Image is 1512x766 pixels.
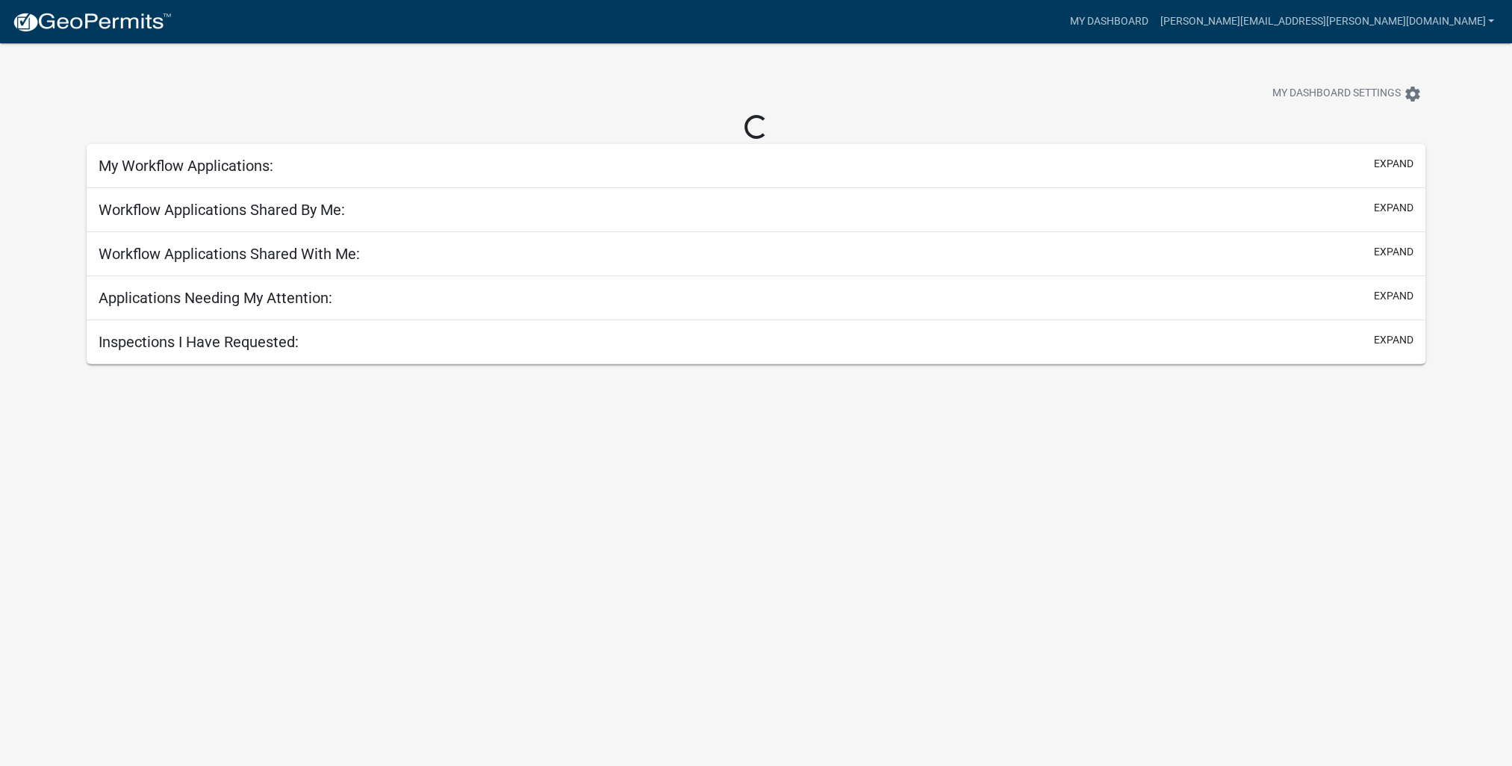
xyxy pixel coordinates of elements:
i: settings [1404,85,1422,103]
h5: Inspections I Have Requested: [99,333,299,351]
h5: Workflow Applications Shared With Me: [99,245,360,263]
h5: My Workflow Applications: [99,157,273,175]
button: expand [1374,332,1413,348]
button: My Dashboard Settingssettings [1260,79,1434,108]
h5: Workflow Applications Shared By Me: [99,201,345,219]
span: My Dashboard Settings [1272,85,1401,103]
h5: Applications Needing My Attention: [99,289,332,307]
button: expand [1374,156,1413,172]
a: [PERSON_NAME][EMAIL_ADDRESS][PERSON_NAME][DOMAIN_NAME] [1154,7,1500,36]
button: expand [1374,288,1413,304]
a: My Dashboard [1063,7,1154,36]
button: expand [1374,244,1413,260]
button: expand [1374,200,1413,216]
